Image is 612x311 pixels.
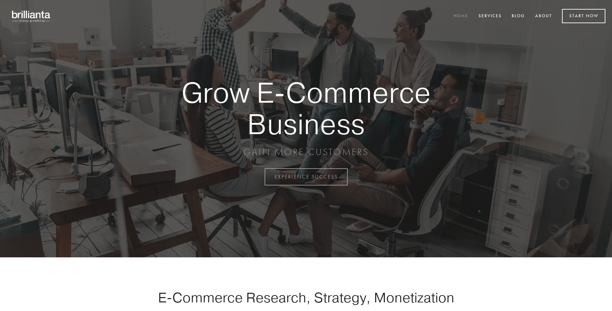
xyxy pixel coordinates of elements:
a: Blog [507,11,529,22]
a: EXPERIENCE SUCCESS [265,168,348,185]
strong: Grow E-Commerce Business [158,77,454,139]
img: brillianta - research, strategy, marketing [7,7,56,26]
a: Start Now [562,9,605,23]
a: Services [474,11,506,22]
h1: E-Commerce Research, Strategy, Monetization [137,289,475,306]
a: About [531,11,556,22]
a: Home [449,11,473,22]
p: GAIN MORE CUSTOMERS [158,146,454,158]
